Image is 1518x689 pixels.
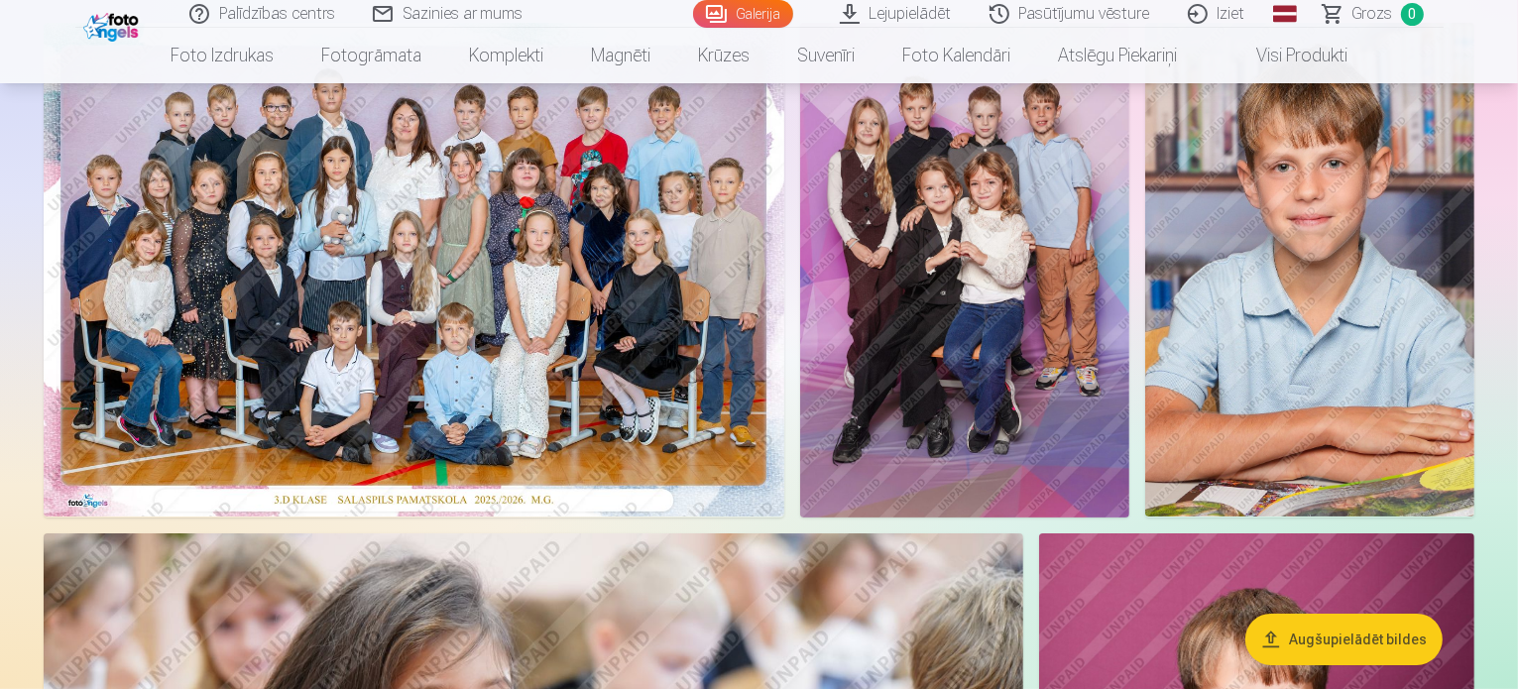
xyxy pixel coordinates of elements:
a: Atslēgu piekariņi [1034,28,1201,83]
a: Visi produkti [1201,28,1371,83]
a: Suvenīri [773,28,878,83]
a: Krūzes [674,28,773,83]
span: 0 [1401,3,1424,26]
a: Foto kalendāri [878,28,1034,83]
a: Foto izdrukas [147,28,297,83]
a: Magnēti [567,28,674,83]
a: Komplekti [445,28,567,83]
a: Fotogrāmata [297,28,445,83]
img: /fa1 [83,8,144,42]
button: Augšupielādēt bildes [1245,614,1443,665]
span: Grozs [1352,2,1393,26]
